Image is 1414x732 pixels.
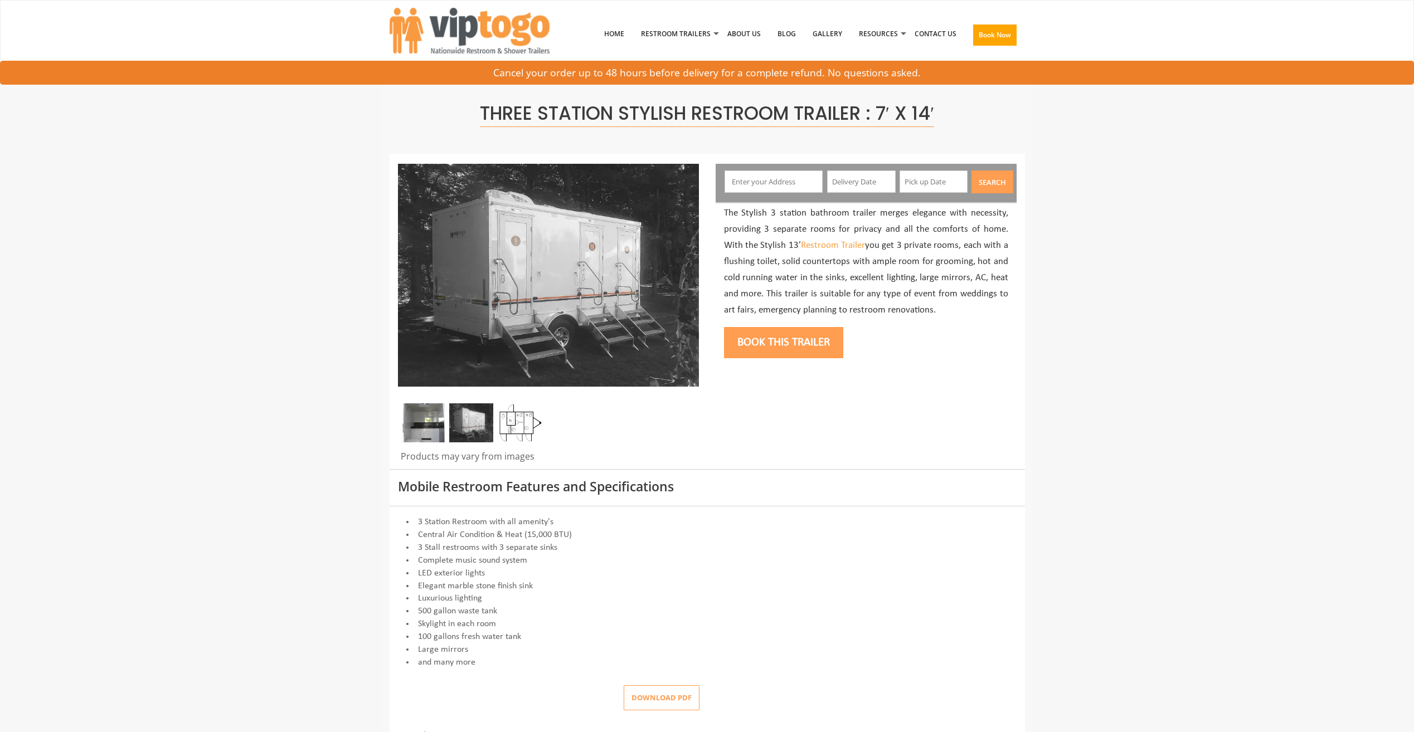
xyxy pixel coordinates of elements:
p: The Stylish 3 station bathroom trailer merges elegance with necessity, providing 3 separate rooms... [724,206,1008,318]
a: Contact Us [906,5,965,63]
div: Products may vary from images [398,450,699,469]
li: 3 Stall restrooms with 3 separate sinks [398,541,1017,554]
a: About Us [719,5,769,63]
a: Resources [851,5,906,63]
li: Skylight in each room [398,618,1017,631]
li: Elegant marble stone finish sink [398,580,1017,593]
a: Book Now [965,5,1025,70]
li: Central Air Condition & Heat (15,000 BTU) [398,529,1017,541]
li: 100 gallons fresh water tank [398,631,1017,643]
a: Restroom Trailer [801,241,865,250]
img: Side view of three station restroom trailer with three separate doors with signs [398,164,699,387]
a: Gallery [804,5,851,63]
li: LED exterior lights [398,567,1017,580]
button: Download pdf [624,685,699,710]
img: Side view of three station restroom trailer with three separate doors with signs [449,403,493,442]
button: Book this trailer [724,327,843,358]
li: Large mirrors [398,643,1017,656]
input: Pick up Date [900,170,968,193]
img: Zoomed out full inside view of restroom station with a stall, a mirror and a sink [401,403,445,442]
input: Delivery Date [827,170,896,193]
a: Blog [769,5,804,63]
button: Search [971,170,1013,193]
li: 500 gallon waste tank [398,605,1017,618]
a: Download pdf [615,692,699,702]
li: Luxurious lighting [398,592,1017,605]
li: 3 Station Restroom with all amenity's [398,516,1017,529]
a: Restroom Trailers [633,5,719,63]
img: Floor Plan of 3 station restroom with sink and toilet [498,403,542,442]
h3: Mobile Restroom Features and Specifications [398,480,1017,494]
img: VIPTOGO [390,8,550,53]
input: Enter your Address [725,170,823,193]
button: Book Now [973,25,1017,46]
li: and many more [398,656,1017,669]
a: Home [596,5,633,63]
li: Complete music sound system [398,554,1017,567]
span: Three Station Stylish Restroom Trailer : 7′ x 14′ [480,100,934,127]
